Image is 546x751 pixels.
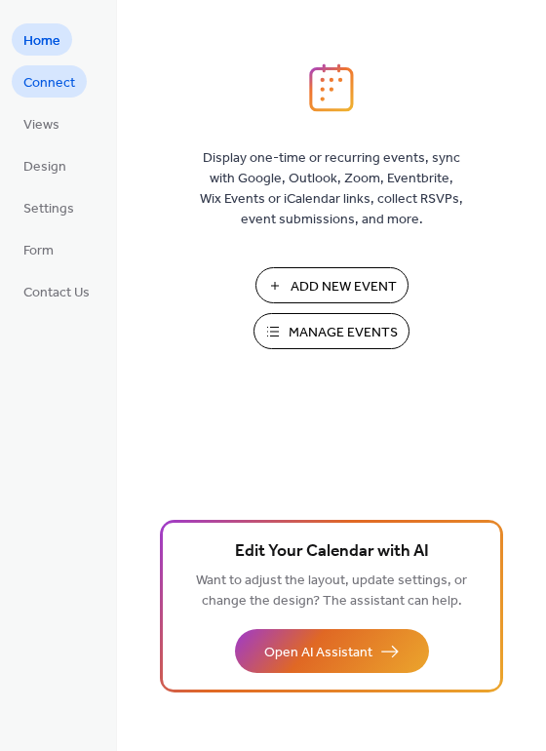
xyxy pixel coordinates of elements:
span: Home [23,31,60,52]
span: Design [23,157,66,178]
img: logo_icon.svg [309,63,354,112]
a: Home [12,23,72,56]
span: Connect [23,73,75,94]
span: Open AI Assistant [264,643,372,663]
a: Connect [12,65,87,98]
span: Contact Us [23,283,90,303]
span: Edit Your Calendar with AI [235,538,429,566]
a: Form [12,233,65,265]
span: Display one-time or recurring events, sync with Google, Outlook, Zoom, Eventbrite, Wix Events or ... [200,148,463,230]
button: Open AI Assistant [235,629,429,673]
span: Want to adjust the layout, update settings, or change the design? The assistant can help. [196,568,467,614]
a: Design [12,149,78,181]
a: Settings [12,191,86,223]
a: Views [12,107,71,139]
button: Manage Events [253,313,409,349]
button: Add New Event [255,267,409,303]
span: Manage Events [289,323,398,343]
span: Form [23,241,54,261]
span: Add New Event [291,277,397,297]
span: Views [23,115,59,136]
a: Contact Us [12,275,101,307]
span: Settings [23,199,74,219]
